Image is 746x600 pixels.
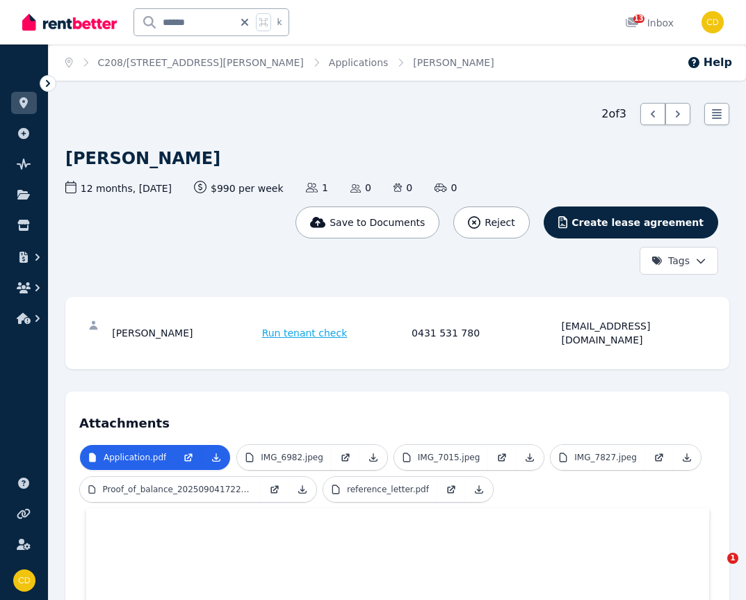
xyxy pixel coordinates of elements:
span: 1 [727,553,738,564]
h4: Attachments [79,405,715,433]
span: 0 [394,181,412,195]
a: IMG_7015.jpeg [394,445,489,470]
a: Applications [329,57,389,68]
a: Download Attachment [289,477,316,502]
a: Download Attachment [673,445,701,470]
a: Open in new Tab [437,477,465,502]
a: Download Attachment [465,477,493,502]
span: Reject [485,216,514,229]
a: IMG_6982.jpeg [237,445,332,470]
p: reference_letter.pdf [347,484,429,495]
a: Open in new Tab [332,445,359,470]
img: Chris Dimitropoulos [702,11,724,33]
span: Save to Documents [330,216,425,229]
a: reference_letter.pdf [323,477,437,502]
p: Proof_of_balance_20250904172227.pdf [103,484,252,495]
span: $990 per week [194,181,284,195]
a: IMG_7827.jpeg [551,445,645,470]
h1: [PERSON_NAME] [65,147,220,170]
p: IMG_7827.jpeg [574,452,637,463]
p: IMG_6982.jpeg [261,452,323,463]
div: [EMAIL_ADDRESS][DOMAIN_NAME] [562,319,707,347]
p: Application.pdf [104,452,166,463]
span: 2 of 3 [601,106,626,122]
button: Reject [453,206,529,238]
button: Save to Documents [295,206,440,238]
a: Open in new Tab [488,445,516,470]
span: 12 months , [DATE] [65,181,172,195]
span: [PERSON_NAME] [413,56,494,70]
a: Open in new Tab [645,445,673,470]
span: 0 [435,181,457,195]
span: 1 [306,181,328,195]
a: Download Attachment [516,445,544,470]
a: C208/[STREET_ADDRESS][PERSON_NAME] [98,57,304,68]
span: k [277,17,282,28]
nav: Breadcrumb [49,44,511,81]
span: Create lease agreement [571,216,704,229]
a: Download Attachment [202,445,230,470]
button: Help [687,54,732,71]
div: [PERSON_NAME] [112,319,257,347]
iframe: Intercom live chat [699,553,732,586]
img: RentBetter [22,12,117,33]
a: Proof_of_balance_20250904172227.pdf [80,477,261,502]
a: Open in new Tab [261,477,289,502]
button: Tags [640,247,718,275]
div: 0431 531 780 [412,319,557,347]
a: Download Attachment [359,445,387,470]
button: Create lease agreement [544,206,718,238]
span: Tags [651,254,690,268]
div: Inbox [625,16,674,30]
p: IMG_7015.jpeg [418,452,480,463]
img: Chris Dimitropoulos [13,569,35,592]
a: Application.pdf [80,445,175,470]
span: Run tenant check [262,326,348,340]
span: 0 [350,181,371,195]
a: Open in new Tab [175,445,202,470]
span: 13 [633,15,644,23]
